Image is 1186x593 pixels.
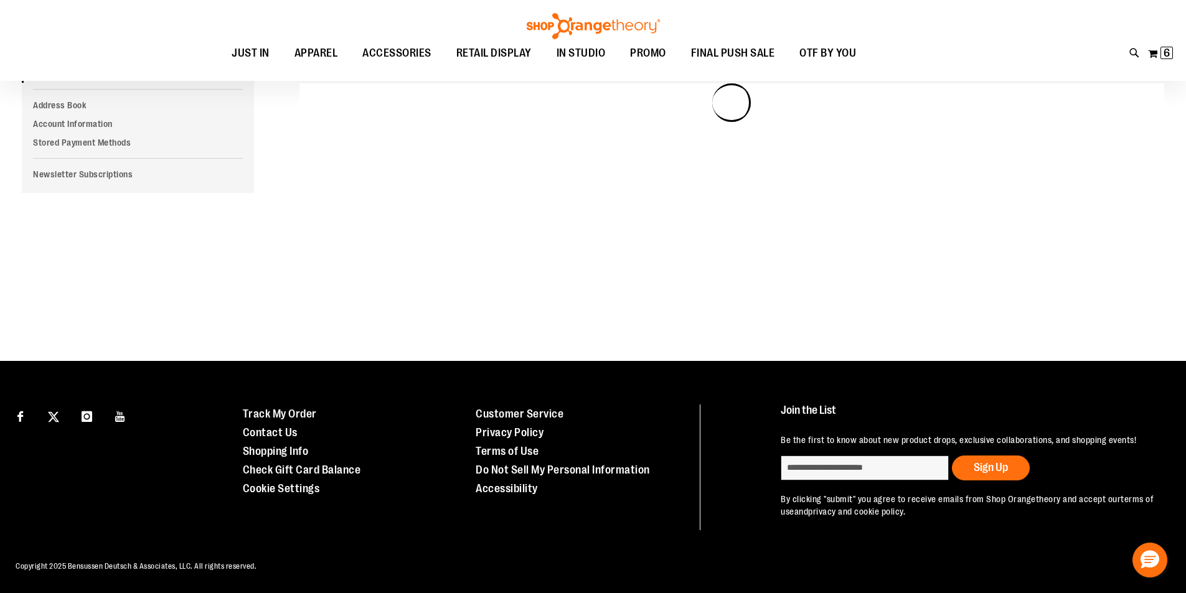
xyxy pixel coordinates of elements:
span: PROMO [630,39,666,67]
button: Sign Up [952,455,1030,480]
a: Contact Us [243,426,298,439]
span: 6 [1164,47,1170,59]
span: Sign Up [974,461,1008,474]
a: Visit our X page [43,404,65,426]
span: Copyright 2025 Bensussen Deutsch & Associates, LLC. All rights reserved. [16,562,256,571]
span: RETAIL DISPLAY [456,39,532,67]
a: JUST IN [219,39,282,68]
a: IN STUDIO [544,39,618,68]
span: APPAREL [294,39,338,67]
img: Shop Orangetheory [525,13,662,39]
a: Track My Order [243,408,317,420]
a: Privacy Policy [476,426,544,439]
a: Accessibility [476,482,538,495]
a: Cookie Settings [243,482,320,495]
a: Terms of Use [476,445,539,457]
p: By clicking "submit" you agree to receive emails from Shop Orangetheory and accept our and [781,493,1157,518]
span: ACCESSORIES [362,39,431,67]
img: Twitter [48,411,59,423]
a: Shopping Info [243,445,309,457]
a: Check Gift Card Balance [243,464,361,476]
span: FINAL PUSH SALE [691,39,775,67]
a: privacy and cookie policy. [808,507,905,516]
a: FINAL PUSH SALE [679,39,788,68]
a: Newsletter Subscriptions [22,165,254,184]
h4: Join the List [781,404,1157,427]
a: ACCESSORIES [350,39,444,68]
a: terms of use [781,494,1154,516]
a: Address Book [22,96,254,114]
a: OTF BY YOU [787,39,868,68]
a: Stored Payment Methods [22,133,254,152]
input: enter email [781,455,949,480]
p: Be the first to know about new product drops, exclusive collaborations, and shopping events! [781,434,1157,446]
a: RETAIL DISPLAY [444,39,544,68]
span: OTF BY YOU [799,39,856,67]
a: Visit our Youtube page [110,404,131,426]
span: IN STUDIO [557,39,606,67]
a: Visit our Instagram page [76,404,98,426]
a: Account Information [22,114,254,133]
a: Visit our Facebook page [9,404,31,426]
span: JUST IN [232,39,270,67]
a: Do Not Sell My Personal Information [476,464,650,476]
button: Hello, have a question? Let’s chat. [1132,543,1167,577]
a: PROMO [618,39,679,68]
a: Customer Service [476,408,563,420]
a: APPAREL [282,39,351,68]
